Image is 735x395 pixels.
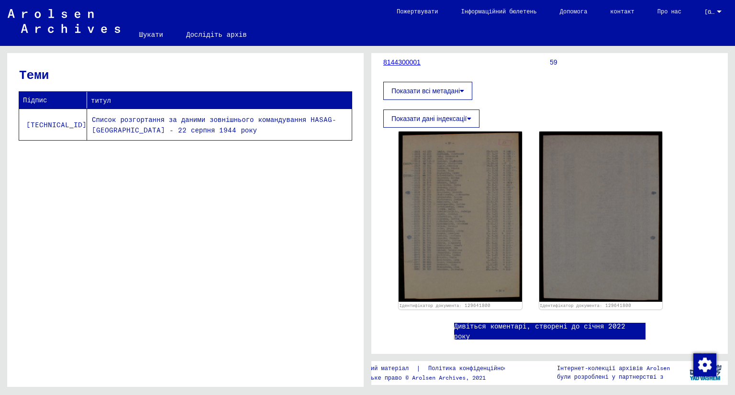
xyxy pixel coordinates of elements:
img: 002.jpg [539,132,663,302]
img: Зміна згоди [693,353,716,376]
a: вихідний матеріал [350,363,416,373]
a: Ідентифікатор документа: 129641800 [540,303,631,308]
a: Політика конфіденційності [421,363,526,373]
a: Дослідіть архів [175,23,258,46]
font: Показати дані індексації [391,115,467,122]
font: Теми [19,66,49,82]
img: yv_logo.png [688,361,724,384]
font: титул [91,96,111,105]
font: вихідний матеріал [350,364,409,372]
font: Політика конфіденційності [428,364,514,372]
font: 59 [550,58,557,66]
font: були розроблені у партнерстві з [557,373,663,380]
font: Шукати [139,30,163,39]
font: Про нас [657,8,681,15]
font: Допомога [560,8,588,15]
font: Авторське право © Arolsen Archives, 2021 [350,374,486,381]
font: Інтернет-колекції архівів Arolsen [557,364,670,372]
font: [TECHNICAL_ID] [26,121,87,129]
img: 001.jpg [399,132,522,302]
button: Показати дані індексації [383,110,479,128]
font: Підпис [23,96,47,104]
font: контакт [610,8,634,15]
font: Список розгортання за даними зовнішнього командування HASAG-[GEOGRAPHIC_DATA] - 22 серпня 1944 року [92,115,336,135]
font: | [416,364,421,373]
font: Пожертвувати [397,8,438,15]
font: Показати всі метадані [391,87,460,95]
a: Ідентифікатор документа: 129641800 [400,303,491,308]
img: Arolsen_neg.svg [8,9,120,33]
div: Зміна згоди [693,353,716,376]
font: Інформаційний бюлетень [461,8,537,15]
a: Дивіться коментарі, створені до січня 2022 року [454,321,646,341]
button: Показати всі метадані [383,82,472,100]
a: Шукати [128,23,175,46]
font: Дивіться коментарі, створені до січня 2022 року [454,322,626,340]
font: Дослідіть архів [186,30,247,39]
a: 8144300001 [383,58,421,66]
